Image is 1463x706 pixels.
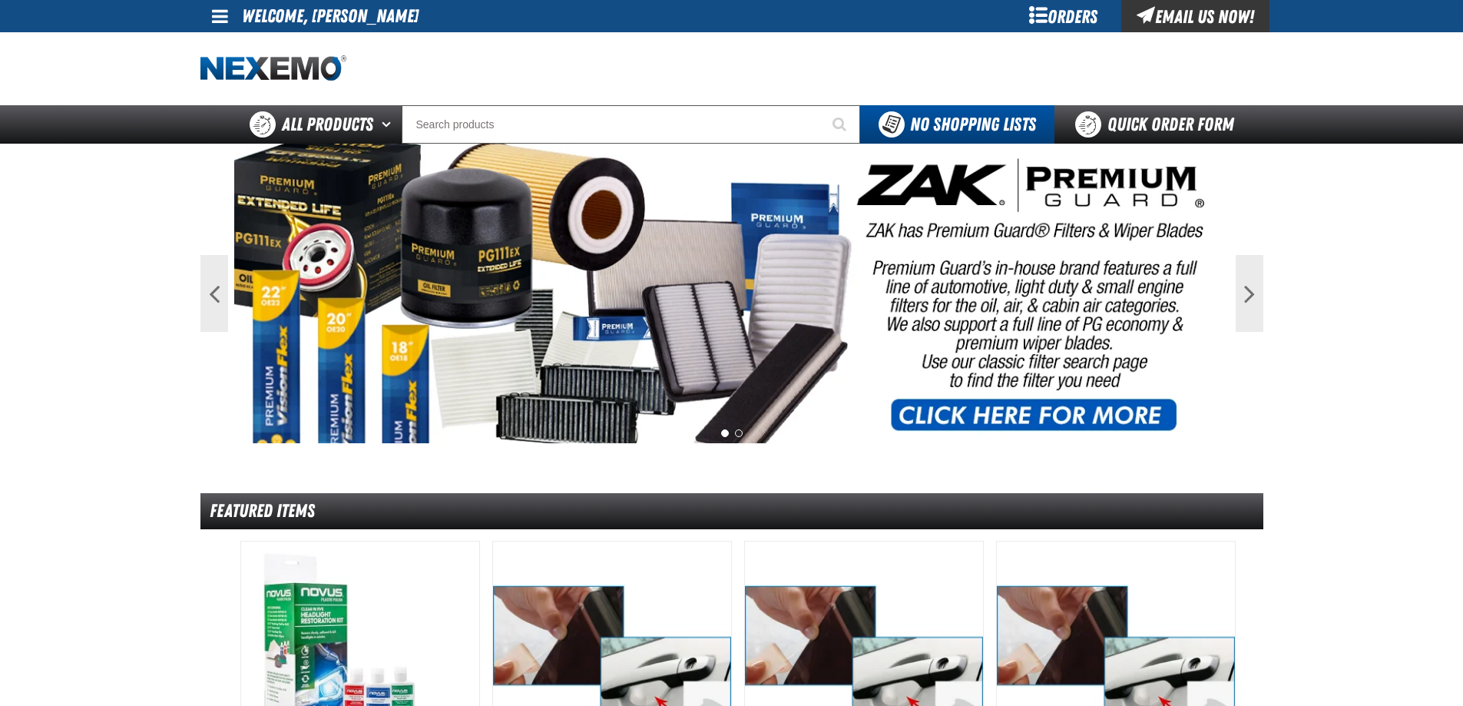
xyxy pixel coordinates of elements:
[1236,255,1263,332] button: Next
[860,105,1054,144] button: You do not have available Shopping Lists. Open to Create a New List
[200,55,346,82] img: Nexemo logo
[822,105,860,144] button: Start Searching
[735,429,743,437] button: 2 of 2
[1054,105,1263,144] a: Quick Order Form
[910,114,1036,135] span: No Shopping Lists
[376,105,402,144] button: Open All Products pages
[200,255,228,332] button: Previous
[721,429,729,437] button: 1 of 2
[234,144,1230,443] img: PG Filters & Wipers
[282,111,373,138] span: All Products
[200,493,1263,529] div: Featured Items
[402,105,860,144] input: Search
